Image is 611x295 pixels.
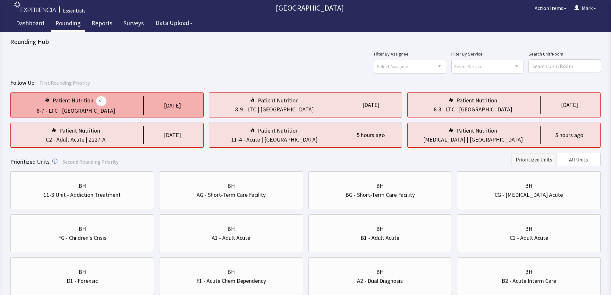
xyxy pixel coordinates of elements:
[525,224,532,233] div: BH
[455,105,459,114] div: |
[470,135,523,144] div: [GEOGRAPHIC_DATA]
[231,135,260,144] div: 11-4 - Acute
[256,105,260,114] div: |
[260,135,264,144] div: |
[212,233,250,242] div: A1 - Adult Acute
[345,190,415,199] div: BG - Short-Term Care Facility
[44,190,121,199] div: 11-3 Unit - Addiction Treatment
[377,63,408,70] span: Select Assignee
[357,131,385,140] div: 5 hours ago
[227,267,235,276] div: BH
[423,135,465,144] div: [MEDICAL_DATA]
[525,267,532,276] div: BH
[258,126,299,135] div: Patient Nutrition
[53,96,107,106] div: Patient Nutrition
[235,105,256,114] div: 8-9 - LTC
[456,126,497,135] div: Patient Nutrition
[434,105,455,114] div: 6-3 - LTC
[454,63,482,70] span: Select Service
[512,153,556,166] button: Prioritized Units
[556,153,601,166] button: All Units
[10,158,50,165] span: Prioritized Units
[62,106,115,115] div: [GEOGRAPHIC_DATA]
[89,3,531,13] p: [GEOGRAPHIC_DATA]
[502,276,556,285] div: B2 - Acute Interm Care
[451,50,523,58] label: Filter By Service
[14,2,56,12] img: experiencia_logo.png
[164,131,181,140] div: [DATE]
[79,224,86,233] div: BH
[357,276,403,285] div: A2 - Dual Diagnosis
[79,181,86,190] div: BH
[531,2,570,14] button: Action Items
[58,106,62,115] div: |
[164,101,181,110] div: [DATE]
[516,156,552,163] span: Prioritized Units
[376,224,384,233] div: BH
[362,100,379,109] div: [DATE]
[152,17,196,29] button: Data Upload
[555,131,583,140] div: 5 hours ago
[10,37,601,46] div: Rounding Hub
[11,16,49,32] a: Dashboard
[465,135,470,144] div: |
[529,60,601,73] input: Search Unit/Room
[63,159,118,165] span: Second Rounding Priority
[119,16,149,32] a: Surveys
[569,156,588,163] span: All Units
[96,96,107,106] span: ML
[361,233,399,242] div: B1 - Adult Acute
[10,78,601,87] div: Follow Up
[84,135,89,144] div: |
[264,135,318,144] div: [GEOGRAPHIC_DATA]
[456,96,497,105] div: Patient Nutrition
[59,126,100,135] div: Patient Nutrition
[58,233,106,242] div: FG - Children's Crisis
[525,181,532,190] div: BH
[376,181,384,190] div: BH
[37,106,58,115] div: 8-7 - LTC
[196,276,266,285] div: F1 - Acute Chem Dependency
[495,190,563,199] div: CG - [MEDICAL_DATA] Acute
[227,181,235,190] div: BH
[197,190,266,199] div: AG - Short-Term Care Facility
[89,135,106,144] div: Z227-A
[63,7,86,14] div: Essentials
[39,80,90,86] span: First Rounding Priority
[570,2,600,14] button: Mark
[79,267,86,276] div: BH
[374,50,446,58] label: Filter By Assignee
[510,233,548,242] div: C1 - Adult Acute
[46,135,84,144] div: C2 - Adult Acute
[376,267,384,276] div: BH
[529,50,601,58] label: Search Unit/Room
[227,224,235,233] div: BH
[67,276,98,285] div: D1 - Forensic
[51,16,85,32] a: Rounding
[87,16,117,32] a: Reports
[459,105,512,114] div: [GEOGRAPHIC_DATA]
[258,96,299,105] div: Patient Nutrition
[260,105,314,114] div: [GEOGRAPHIC_DATA]
[561,100,578,109] div: [DATE]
